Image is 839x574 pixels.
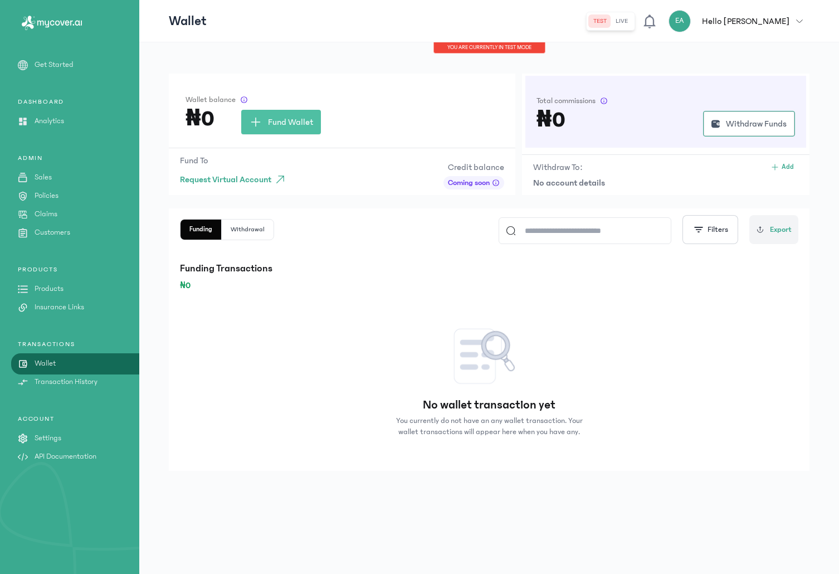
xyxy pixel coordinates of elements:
button: Fund Wallet [241,110,321,134]
p: Get Started [35,59,74,71]
span: Wallet balance [186,94,236,105]
p: Analytics [35,115,64,127]
button: Request Virtual Account [180,169,291,189]
p: Policies [35,190,58,202]
p: ₦0 [180,279,798,292]
p: Credit balance [443,160,504,174]
div: EA [669,10,691,32]
p: No wallet transaction yet [423,397,555,413]
p: API Documentation [35,451,96,463]
button: EAHello [PERSON_NAME] [669,10,809,32]
span: Export [770,224,792,236]
h3: ₦0 [536,111,565,129]
span: Coming soon [448,177,490,188]
p: No account details [533,176,798,189]
p: Transaction History [35,376,97,388]
span: Fund Wallet [268,115,313,129]
p: Wallet [35,358,56,369]
p: Insurance Links [35,301,84,313]
p: You currently do not have an any wallet transaction. Your wallet transactions will appear here wh... [392,415,587,437]
span: Withdraw Funds [726,117,787,130]
button: Filters [682,215,738,244]
p: Withdraw To: [533,160,583,174]
p: Fund To [180,154,291,167]
button: Funding [181,220,222,240]
p: Settings [35,432,61,444]
h3: ₦0 [186,110,214,128]
span: Total commissions [536,95,596,106]
button: Withdrawal [222,220,274,240]
p: Funding Transactions [180,261,798,276]
p: Customers [35,227,70,239]
p: Wallet [169,12,207,30]
button: test [589,14,611,28]
span: Add [782,163,794,172]
button: Export [749,215,798,244]
button: Add [766,160,798,174]
button: live [611,14,632,28]
p: Hello [PERSON_NAME] [702,14,789,28]
p: Sales [35,172,52,183]
button: Withdraw Funds [703,111,795,137]
span: Request Virtual Account [180,173,271,186]
p: Claims [35,208,57,220]
div: You are currently in TEST MODE [433,42,545,53]
p: Products [35,283,64,295]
